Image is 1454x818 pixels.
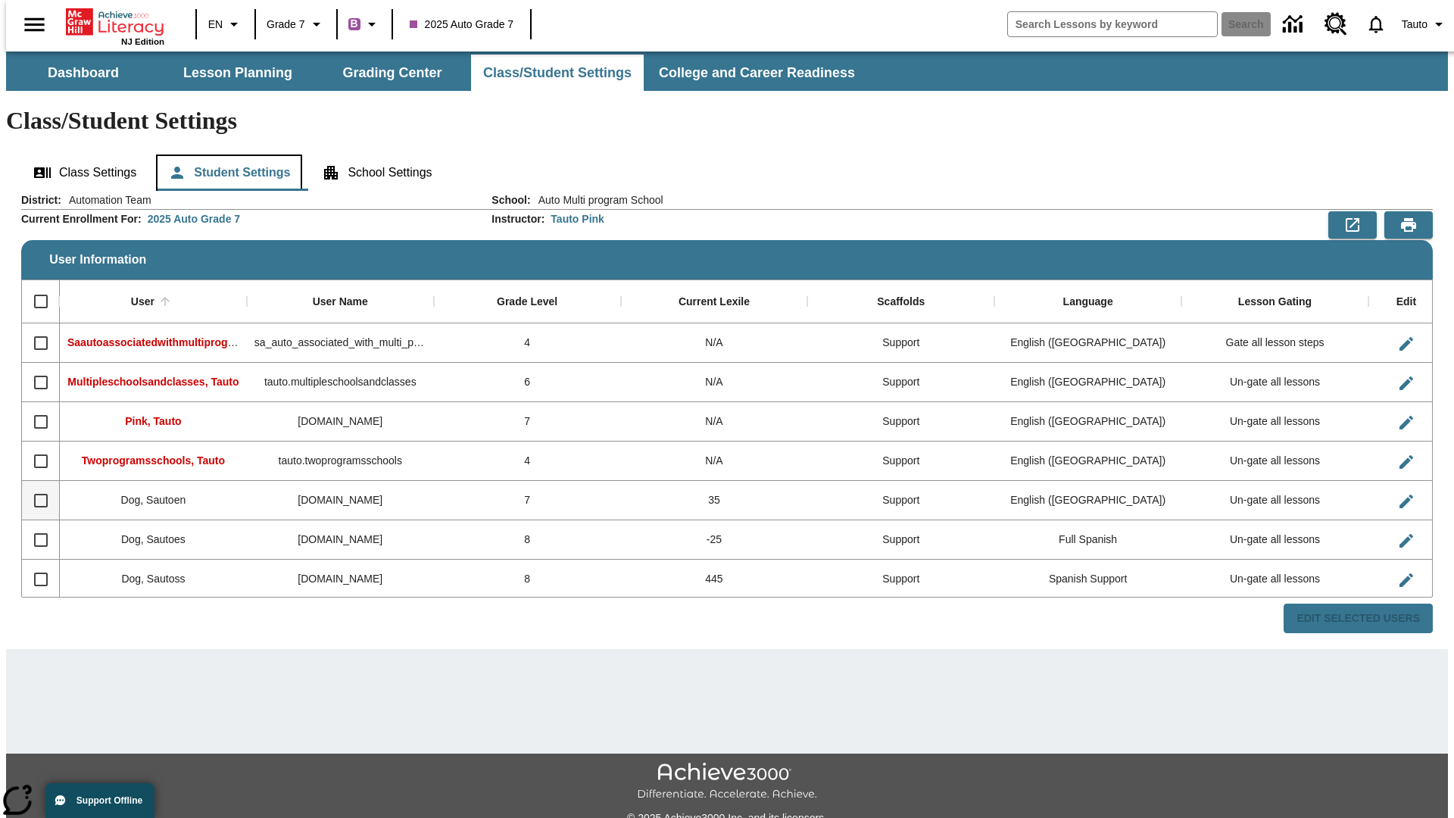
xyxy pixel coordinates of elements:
button: Grading Center [317,55,468,91]
span: Twoprogramsschools, Tauto [82,454,225,467]
div: N/A [621,402,808,442]
button: Edit User [1391,565,1421,595]
div: Un-gate all lessons [1181,520,1368,560]
h1: Class/Student Settings [6,107,1448,135]
div: Support [807,442,994,481]
input: search field [1008,12,1217,36]
button: Lesson Planning [162,55,314,91]
button: Class/Student Settings [471,55,644,91]
span: Multipleschoolsandclasses, Tauto [67,376,239,388]
div: Un-gate all lessons [1181,560,1368,599]
div: 6 [434,363,621,402]
span: Dog, Sautoss [121,573,185,585]
div: sautoss.dog [247,560,434,599]
div: N/A [621,363,808,402]
button: Edit User [1391,407,1421,438]
div: Edit [1396,295,1416,309]
span: EN [208,17,223,33]
div: Scaffolds [877,295,925,309]
div: Current Lexile [679,295,750,309]
h2: Instructor : [491,213,544,226]
div: -25 [621,520,808,560]
div: tauto.pink [247,402,434,442]
div: Un-gate all lessons [1181,363,1368,402]
button: Edit User [1391,329,1421,359]
span: B [351,14,358,33]
button: Open side menu [12,2,57,47]
div: English (US) [994,481,1181,520]
button: School Settings [310,155,444,191]
button: Language: EN, Select a language [201,11,250,38]
div: Un-gate all lessons [1181,481,1368,520]
a: Data Center [1274,4,1315,45]
span: Grade 7 [267,17,305,33]
h2: Current Enrollment For : [21,213,142,226]
h2: School : [491,194,530,207]
div: English (US) [994,402,1181,442]
span: 2025 Auto Grade 7 [410,17,514,33]
div: English (US) [994,363,1181,402]
div: N/A [621,442,808,481]
div: Home [66,5,164,46]
button: Edit User [1391,368,1421,398]
div: tauto.twoprogramsschools [247,442,434,481]
div: Spanish Support [994,560,1181,599]
button: Export to CSV [1328,211,1377,239]
div: English (US) [994,323,1181,363]
div: Support [807,520,994,560]
div: English (US) [994,442,1181,481]
div: 2025 Auto Grade 7 [148,211,240,226]
div: SubNavbar [6,55,869,91]
span: Pink, Tauto [125,415,181,427]
div: 35 [621,481,808,520]
span: Tauto [1402,17,1427,33]
span: NJ Edition [121,37,164,46]
div: Lesson Gating [1238,295,1312,309]
div: 7 [434,481,621,520]
div: 4 [434,323,621,363]
span: Auto Multi program School [531,192,663,208]
div: Full Spanish [994,520,1181,560]
div: User [131,295,154,309]
a: Notifications [1356,5,1396,44]
button: Print Preview [1384,211,1433,239]
span: Support Offline [76,795,142,806]
div: Support [807,481,994,520]
div: Language [1063,295,1113,309]
button: Edit User [1391,486,1421,517]
button: Edit User [1391,447,1421,477]
div: sautoes.dog [247,520,434,560]
span: Saautoassociatedwithmultiprogr, Saautoassociatedwithmultiprogr [67,336,401,348]
div: sautoen.dog [247,481,434,520]
button: Boost Class color is purple. Change class color [342,11,387,38]
span: Dog, Sautoes [121,533,186,545]
div: 8 [434,560,621,599]
div: Support [807,560,994,599]
div: Support [807,402,994,442]
div: Class/Student Settings [21,155,1433,191]
div: User Information [21,192,1433,634]
div: User Name [313,295,368,309]
div: Support [807,363,994,402]
button: College and Career Readiness [647,55,867,91]
button: Student Settings [156,155,302,191]
a: Resource Center, Will open in new tab [1315,4,1356,45]
button: Class Settings [21,155,148,191]
div: 445 [621,560,808,599]
h2: District : [21,194,61,207]
div: 8 [434,520,621,560]
div: 7 [434,402,621,442]
div: N/A [621,323,808,363]
button: Support Offline [45,783,154,818]
span: Dog, Sautoen [121,494,186,506]
div: Grade Level [497,295,557,309]
img: Achieve3000 Differentiate Accelerate Achieve [637,763,817,801]
span: User Information [49,253,146,267]
div: SubNavbar [6,52,1448,91]
div: 4 [434,442,621,481]
button: Grade: Grade 7, Select a grade [261,11,332,38]
button: Dashboard [8,55,159,91]
button: Edit User [1391,526,1421,556]
button: Profile/Settings [1396,11,1454,38]
div: Un-gate all lessons [1181,402,1368,442]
